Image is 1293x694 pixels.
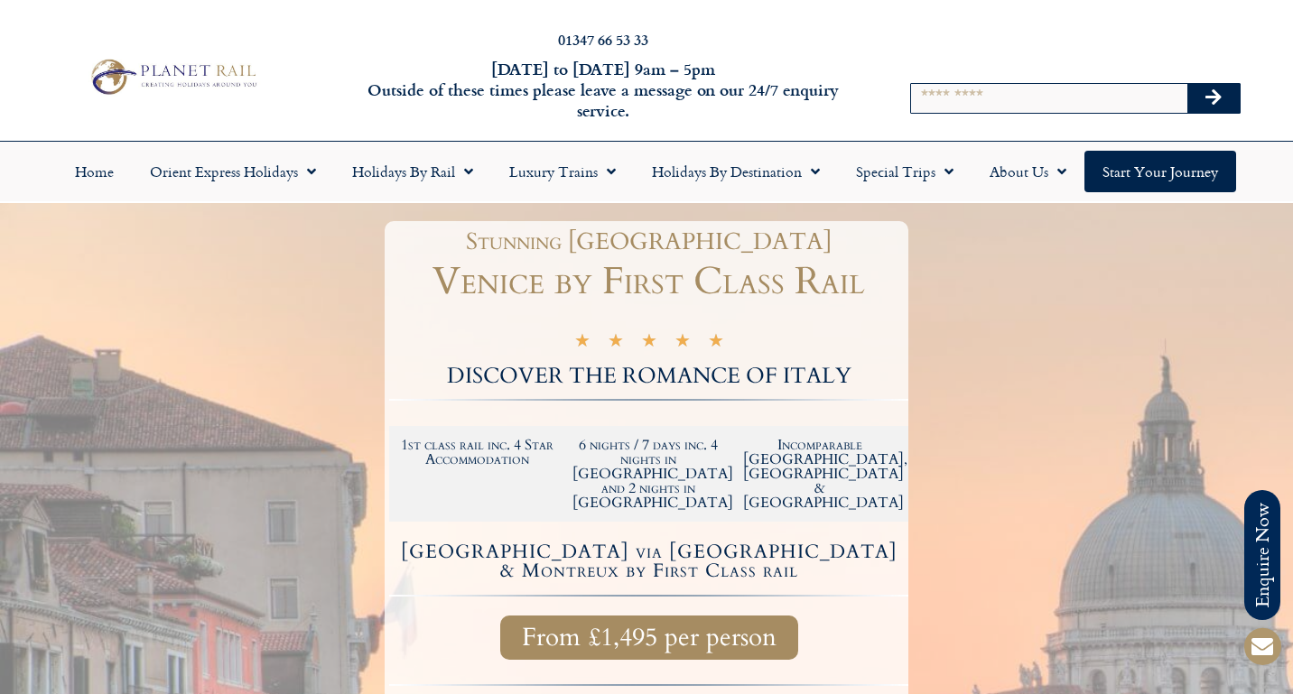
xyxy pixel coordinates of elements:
i: ★ [608,333,624,354]
img: Planet Rail Train Holidays Logo [84,55,261,98]
a: Luxury Trains [491,151,634,192]
h1: Venice by First Class Rail [389,263,908,301]
h2: 1st class rail inc. 4 Star Accommodation [401,438,554,467]
h2: DISCOVER THE ROMANCE OF ITALY [389,366,908,387]
h6: [DATE] to [DATE] 9am – 5pm Outside of these times please leave a message on our 24/7 enquiry serv... [349,59,858,122]
h1: Stunning [GEOGRAPHIC_DATA] [398,230,899,254]
h4: [GEOGRAPHIC_DATA] via [GEOGRAPHIC_DATA] & Montreux by First Class rail [392,542,906,580]
a: From £1,495 per person [500,615,798,660]
i: ★ [708,333,724,354]
a: About Us [972,151,1084,192]
i: ★ [641,333,657,354]
button: Search [1187,84,1240,113]
span: From £1,495 per person [522,626,777,649]
h2: Incomparable [GEOGRAPHIC_DATA], [GEOGRAPHIC_DATA] & [GEOGRAPHIC_DATA] [743,438,897,510]
h2: 6 nights / 7 days inc. 4 nights in [GEOGRAPHIC_DATA] and 2 nights in [GEOGRAPHIC_DATA] [572,438,726,510]
div: 5/5 [574,330,724,354]
a: 01347 66 53 33 [558,29,648,50]
nav: Menu [9,151,1284,192]
a: Special Trips [838,151,972,192]
a: Orient Express Holidays [132,151,334,192]
i: ★ [574,333,591,354]
a: Home [57,151,132,192]
a: Start your Journey [1084,151,1236,192]
a: Holidays by Rail [334,151,491,192]
a: Holidays by Destination [634,151,838,192]
i: ★ [674,333,691,354]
